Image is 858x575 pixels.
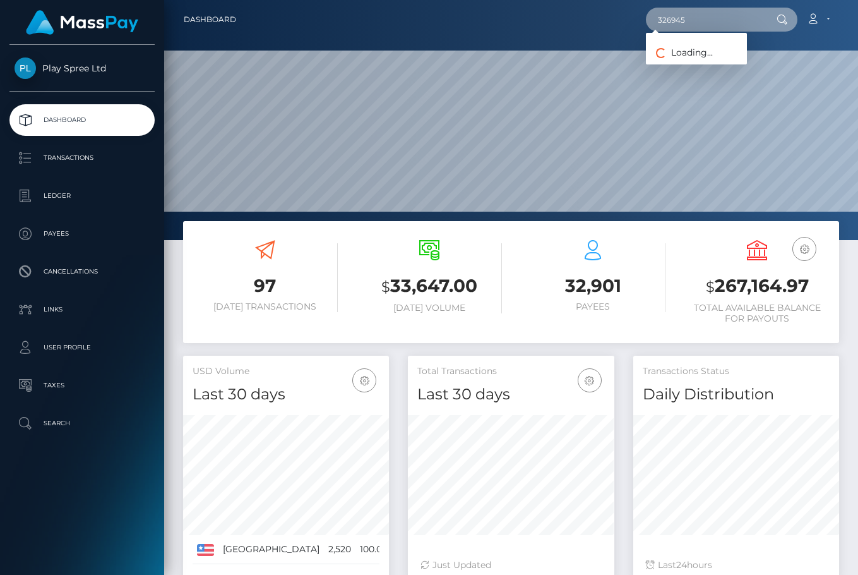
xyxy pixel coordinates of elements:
[521,274,666,298] h3: 32,901
[9,294,155,325] a: Links
[15,338,150,357] p: User Profile
[9,180,155,212] a: Ledger
[193,301,338,312] h6: [DATE] Transactions
[15,111,150,130] p: Dashboard
[15,186,150,205] p: Ledger
[193,365,379,378] h5: USD Volume
[15,224,150,243] p: Payees
[15,376,150,395] p: Taxes
[676,559,687,571] span: 24
[9,104,155,136] a: Dashboard
[9,256,155,287] a: Cancellations
[193,274,338,298] h3: 97
[417,384,604,406] h4: Last 30 days
[643,365,830,378] h5: Transactions Status
[9,63,155,74] span: Play Spree Ltd
[9,142,155,174] a: Transactions
[184,6,236,33] a: Dashboard
[646,559,826,572] div: Last hours
[357,274,502,300] h3: 33,647.00
[218,535,324,564] td: [GEOGRAPHIC_DATA]
[684,274,830,300] h3: 267,164.97
[15,148,150,167] p: Transactions
[9,332,155,363] a: User Profile
[357,303,502,313] h6: [DATE] Volume
[15,262,150,281] p: Cancellations
[9,218,155,250] a: Payees
[324,535,355,564] td: 2,520
[26,10,138,35] img: MassPay Logo
[643,384,830,406] h4: Daily Distribution
[355,535,400,564] td: 100.00%
[15,414,150,433] p: Search
[9,370,155,401] a: Taxes
[521,301,666,312] h6: Payees
[193,384,379,406] h4: Last 30 days
[646,47,713,58] span: Loading...
[15,57,36,79] img: Play Spree Ltd
[417,365,604,378] h5: Total Transactions
[381,278,390,296] small: $
[684,303,830,324] h6: Total Available Balance for Payouts
[706,278,715,296] small: $
[420,559,601,572] div: Just Updated
[15,300,150,319] p: Links
[9,408,155,439] a: Search
[197,544,214,555] img: US.png
[646,8,765,32] input: Search...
